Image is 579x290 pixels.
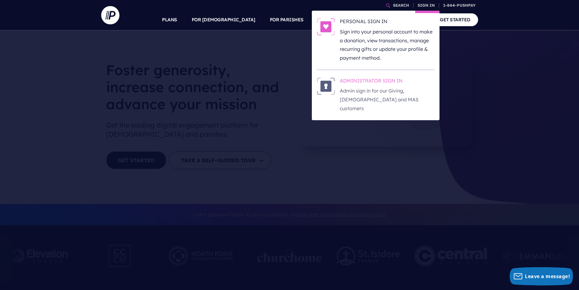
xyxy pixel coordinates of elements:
button: Leave a message! [510,267,573,285]
a: GET STARTED [432,13,478,26]
h6: ADMINISTRATOR SIGN IN [340,77,435,86]
p: Sign into your personal account to make a donation, view transactions, manage recurring gifts or ... [340,27,435,62]
a: EXPLORE [360,9,381,30]
a: SOLUTIONS [318,9,345,30]
span: Leave a message! [525,273,570,280]
p: Admin sign in for our Giving, [DEMOGRAPHIC_DATA] and MAS customers [340,86,435,113]
a: PLANS [162,9,177,30]
h6: PERSONAL SIGN IN [340,18,435,27]
a: FOR [DEMOGRAPHIC_DATA] [192,9,255,30]
a: COMPANY [395,9,418,30]
img: ADMINISTRATOR SIGN IN - Illustration [317,77,335,95]
a: FOR PARISHES [270,9,304,30]
img: PERSONAL SIGN IN - Illustration [317,18,335,36]
a: ADMINISTRATOR SIGN IN - Illustration ADMINISTRATOR SIGN IN Admin sign in for our Giving, [DEMOGRA... [317,77,435,113]
a: PERSONAL SIGN IN - Illustration PERSONAL SIGN IN Sign into your personal account to make a donati... [317,18,435,62]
